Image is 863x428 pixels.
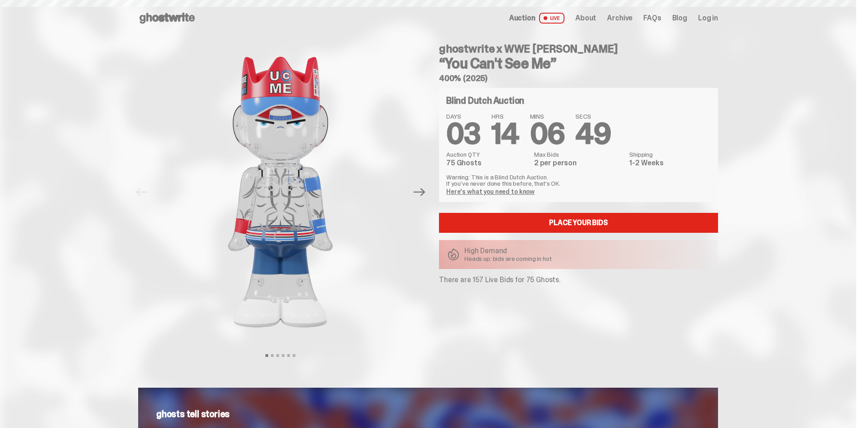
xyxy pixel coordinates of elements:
dd: 2 per person [534,159,624,167]
button: View slide 5 [287,354,290,357]
a: FAQs [643,14,661,22]
a: Here's what you need to know [446,188,535,196]
button: View slide 2 [271,354,274,357]
span: MINS [530,113,565,120]
button: Next [410,182,429,202]
span: 14 [492,115,519,153]
span: SECS [575,113,611,120]
a: About [575,14,596,22]
button: View slide 4 [282,354,284,357]
a: Archive [607,14,632,22]
dd: 75 Ghosts [446,159,529,167]
h3: “You Can't See Me” [439,56,718,71]
dt: Shipping [629,151,711,158]
span: DAYS [446,113,481,120]
a: Log in [698,14,718,22]
p: ghosts tell stories [156,409,700,418]
dd: 1-2 Weeks [629,159,711,167]
span: 06 [530,115,565,153]
h4: Blind Dutch Auction [446,96,524,105]
button: View slide 1 [265,354,268,357]
span: 03 [446,115,481,153]
img: John_Cena_Hero_1.png [156,36,405,348]
span: Auction [509,14,535,22]
span: HRS [492,113,519,120]
p: Heads up: bids are coming in hot [464,255,552,262]
h5: 400% (2025) [439,74,718,82]
a: Place your Bids [439,213,718,233]
a: Auction LIVE [509,13,564,24]
h4: ghostwrite x WWE [PERSON_NAME] [439,43,718,54]
dt: Max Bids [534,151,624,158]
p: Warning: This is a Blind Dutch Auction. If you’ve never done this before, that’s OK. [446,174,711,187]
span: LIVE [539,13,565,24]
dt: Auction QTY [446,151,529,158]
span: 49 [575,115,611,153]
button: View slide 6 [293,354,295,357]
p: There are 157 Live Bids for 75 Ghosts. [439,276,718,284]
a: Blog [672,14,687,22]
p: High Demand [464,247,552,255]
button: View slide 3 [276,354,279,357]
